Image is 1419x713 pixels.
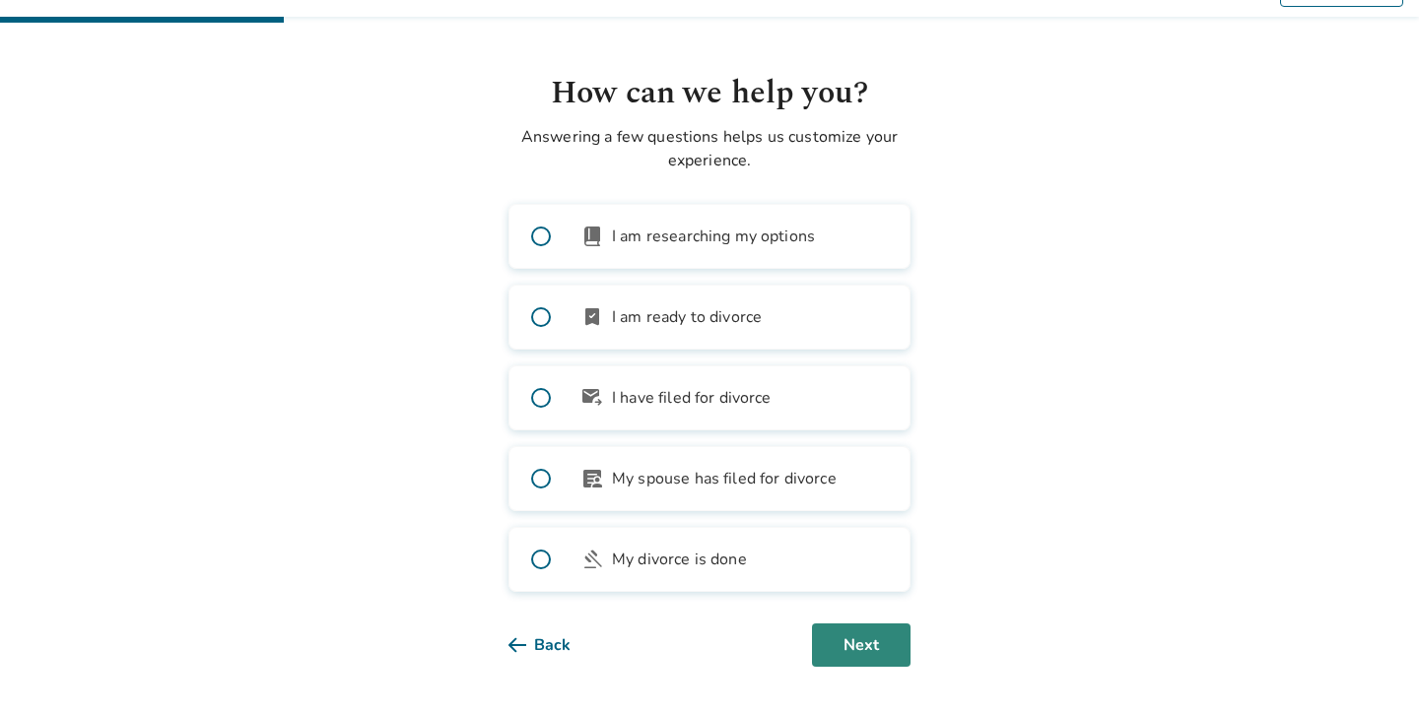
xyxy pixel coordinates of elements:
iframe: Chat Widget [1320,618,1419,713]
span: I am researching my options [612,225,815,248]
span: My divorce is done [612,548,747,571]
span: book_2 [580,225,604,248]
span: My spouse has filed for divorce [612,467,837,490]
span: bookmark_check [580,305,604,329]
button: Next [812,623,911,667]
span: outgoing_mail [580,386,604,410]
button: Back [508,623,602,667]
h1: How can we help you? [508,70,911,117]
span: I am ready to divorce [612,305,762,329]
span: gavel [580,548,604,571]
span: article_person [580,467,604,490]
span: I have filed for divorce [612,386,772,410]
p: Answering a few questions helps us customize your experience. [508,125,911,172]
